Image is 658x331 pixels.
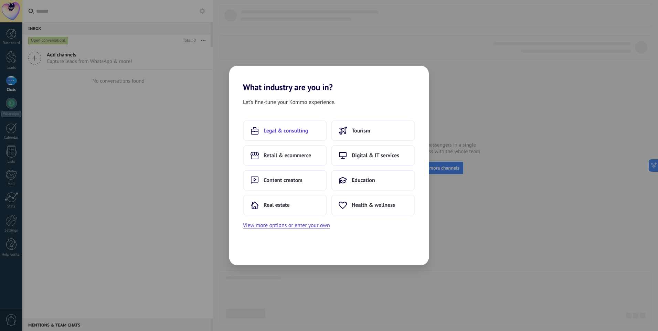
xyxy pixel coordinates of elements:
[352,127,370,134] span: Tourism
[352,202,395,209] span: Health & wellness
[352,152,399,159] span: Digital & IT services
[264,127,308,134] span: Legal & consulting
[331,120,415,141] button: Tourism
[331,170,415,191] button: Education
[264,202,290,209] span: Real estate
[243,98,336,107] span: Let’s fine-tune your Kommo experience.
[243,170,327,191] button: Content creators
[243,120,327,141] button: Legal & consulting
[331,195,415,215] button: Health & wellness
[229,66,429,92] h2: What industry are you in?
[243,221,330,230] button: View more options or enter your own
[243,195,327,215] button: Real estate
[243,145,327,166] button: Retail & ecommerce
[264,177,303,184] span: Content creators
[352,177,375,184] span: Education
[331,145,415,166] button: Digital & IT services
[264,152,311,159] span: Retail & ecommerce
